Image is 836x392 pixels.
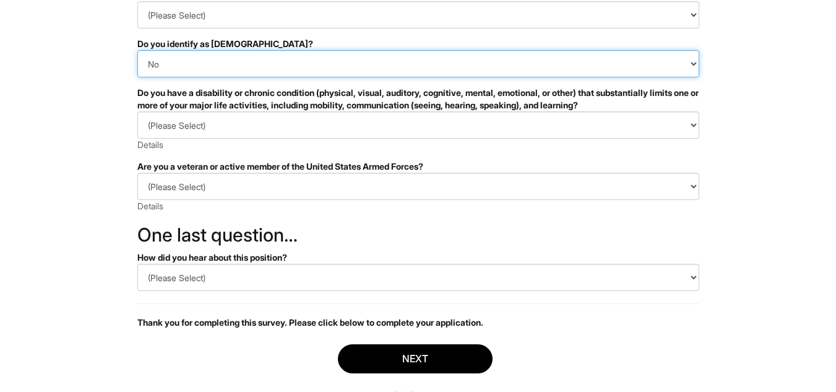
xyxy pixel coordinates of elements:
[137,50,699,77] select: Do you identify as transgender?
[338,344,493,373] button: Next
[137,111,699,139] select: Do you have a disability or chronic condition (physical, visual, auditory, cognitive, mental, emo...
[137,1,699,28] select: How would you describe your sexual orientation?
[137,173,699,200] select: Are you a veteran or active member of the United States Armed Forces?
[137,201,163,211] a: Details
[137,87,699,111] div: Do you have a disability or chronic condition (physical, visual, auditory, cognitive, mental, emo...
[137,251,699,264] div: How did you hear about this position?
[137,316,699,329] p: Thank you for completing this survey. Please click below to complete your application.
[137,160,699,173] div: Are you a veteran or active member of the United States Armed Forces?
[137,38,699,50] div: Do you identify as [DEMOGRAPHIC_DATA]?
[137,139,163,150] a: Details
[137,264,699,291] select: How did you hear about this position?
[137,225,699,245] h2: One last question…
